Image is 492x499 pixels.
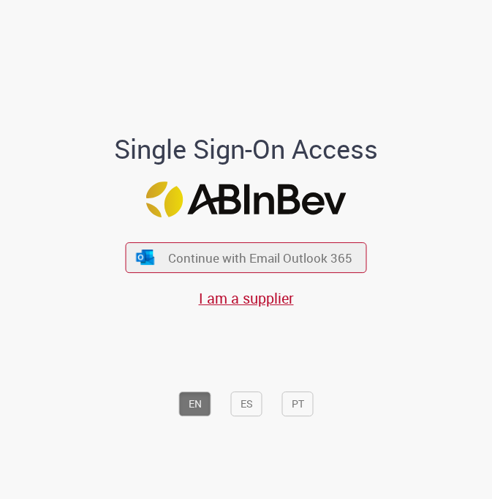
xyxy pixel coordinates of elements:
[231,391,262,416] button: ES
[135,249,155,265] img: ícone Azure/Microsoft 360
[282,391,314,416] button: PT
[199,288,294,308] a: I am a supplier
[179,391,211,416] button: EN
[11,135,481,164] h1: Single Sign-On Access
[168,249,352,266] span: Continue with Email Outlook 365
[146,181,347,217] img: Logo ABInBev
[126,242,367,272] button: ícone Azure/Microsoft 360 Continue with Email Outlook 365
